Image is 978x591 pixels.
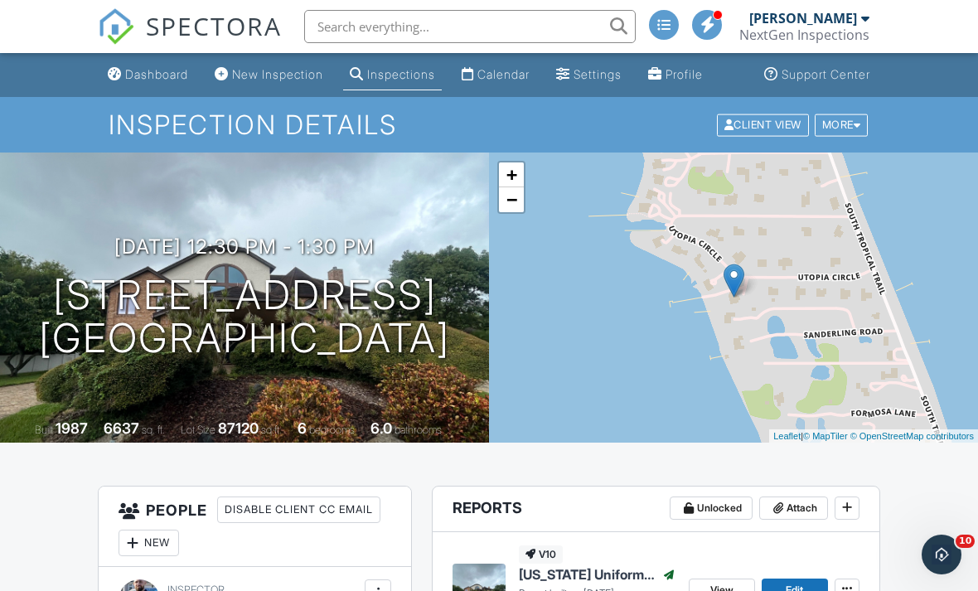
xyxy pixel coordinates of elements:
[550,60,628,90] a: Settings
[773,431,801,441] a: Leaflet
[125,67,188,81] div: Dashboard
[217,497,380,523] div: Disable Client CC Email
[956,535,975,548] span: 10
[666,67,703,81] div: Profile
[298,419,307,437] div: 6
[922,535,961,574] iframe: Intercom live chat
[758,60,877,90] a: Support Center
[146,8,282,43] span: SPECTORA
[98,22,282,57] a: SPECTORA
[642,60,709,90] a: Profile
[574,67,622,81] div: Settings
[142,424,165,436] span: sq. ft.
[304,10,636,43] input: Search everything...
[39,274,450,361] h1: [STREET_ADDRESS] [GEOGRAPHIC_DATA]
[395,424,442,436] span: bathrooms
[850,431,974,441] a: © OpenStreetMap contributors
[739,27,869,43] div: NextGen Inspections
[803,431,848,441] a: © MapTiler
[715,118,813,130] a: Client View
[104,419,139,437] div: 6637
[99,487,411,567] h3: People
[101,60,195,90] a: Dashboard
[343,60,442,90] a: Inspections
[769,429,978,443] div: |
[717,114,809,136] div: Client View
[98,8,134,45] img: The Best Home Inspection Software - Spectora
[218,419,259,437] div: 87120
[499,162,524,187] a: Zoom in
[499,187,524,212] a: Zoom out
[815,114,869,136] div: More
[367,67,435,81] div: Inspections
[749,10,857,27] div: [PERSON_NAME]
[309,424,355,436] span: bedrooms
[208,60,330,90] a: New Inspection
[455,60,536,90] a: Calendar
[232,67,323,81] div: New Inspection
[782,67,870,81] div: Support Center
[477,67,530,81] div: Calendar
[35,424,53,436] span: Built
[114,235,375,258] h3: [DATE] 12:30 pm - 1:30 pm
[261,424,282,436] span: sq.ft.
[119,530,179,556] div: New
[56,419,88,437] div: 1987
[181,424,215,436] span: Lot Size
[370,419,392,437] div: 6.0
[109,110,869,139] h1: Inspection Details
